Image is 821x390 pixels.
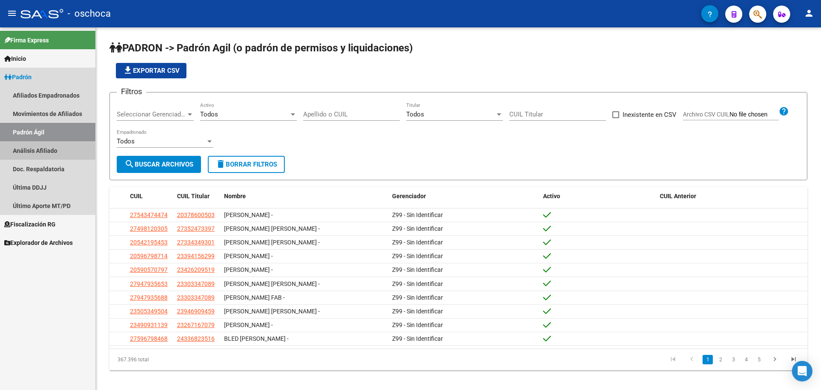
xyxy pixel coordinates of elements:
a: go to next page [767,355,783,364]
span: Inicio [4,54,26,63]
span: 27543474474 [130,211,168,218]
span: [PERSON_NAME] - [224,322,273,328]
datatable-header-cell: CUIL Anterior [656,187,807,205]
mat-icon: file_download [123,65,133,75]
span: CUIL [130,193,143,199]
span: 20596798714 [130,253,168,259]
span: 27498120305 [130,225,168,232]
span: CUIL Anterior [660,193,696,199]
a: 2 [715,355,726,364]
span: Z99 - Sin Identificar [392,308,443,315]
span: Gerenciador [392,193,426,199]
span: Seleccionar Gerenciador [117,110,186,118]
span: [PERSON_NAME] - [224,266,273,273]
span: 23426209519 [177,266,215,273]
button: Buscar Archivos [117,156,201,173]
a: go to previous page [684,355,700,364]
input: Archivo CSV CUIL [729,111,779,119]
datatable-header-cell: Activo [540,187,656,205]
span: Fiscalización RG [4,220,56,229]
li: page 4 [740,352,753,367]
span: Exportar CSV [123,67,180,74]
li: page 3 [727,352,740,367]
button: Borrar Filtros [208,156,285,173]
span: Z99 - Sin Identificar [392,266,443,273]
span: Z99 - Sin Identificar [392,225,443,232]
span: 23303347089 [177,280,215,287]
span: 27947935653 [130,280,168,287]
span: [PERSON_NAME] - [224,253,273,259]
span: - oschoca [68,4,111,23]
span: 23267167079 [177,322,215,328]
span: Z99 - Sin Identificar [392,253,443,259]
span: [PERSON_NAME] [PERSON_NAME] - [224,225,320,232]
span: Activo [543,193,560,199]
span: Z99 - Sin Identificar [392,280,443,287]
span: 27596798468 [130,335,168,342]
span: Z99 - Sin Identificar [392,239,443,246]
span: 20590570797 [130,266,168,273]
div: Open Intercom Messenger [792,361,812,381]
span: Z99 - Sin Identificar [392,322,443,328]
a: 1 [703,355,713,364]
span: Archivo CSV CUIL [683,111,729,118]
span: Todos [200,110,218,118]
span: 23946909459 [177,308,215,315]
span: 23303347089 [177,294,215,301]
li: page 5 [753,352,765,367]
a: go to last page [786,355,802,364]
span: Padrón [4,72,32,82]
span: Todos [117,137,135,145]
a: go to first page [665,355,681,364]
span: [PERSON_NAME] FAB - [224,294,285,301]
span: 23505349504 [130,308,168,315]
span: Z99 - Sin Identificar [392,294,443,301]
mat-icon: person [804,8,814,18]
mat-icon: help [779,106,789,116]
span: Todos [406,110,424,118]
span: 20378600503 [177,211,215,218]
datatable-header-cell: Nombre [221,187,389,205]
span: 27947935688 [130,294,168,301]
span: Inexistente en CSV [623,110,676,120]
span: 27352473397 [177,225,215,232]
span: Buscar Archivos [124,161,193,168]
datatable-header-cell: Gerenciador [389,187,540,205]
span: [PERSON_NAME] [PERSON_NAME] - [224,239,320,246]
button: Exportar CSV [116,63,186,78]
span: BLED [PERSON_NAME] - [224,335,289,342]
div: 367.396 total [109,349,248,370]
span: PADRON -> Padrón Agil (o padrón de permisos y liquidaciones) [109,42,413,54]
a: 3 [728,355,738,364]
span: [PERSON_NAME] [PERSON_NAME] - [224,280,320,287]
datatable-header-cell: CUIL [127,187,174,205]
span: Borrar Filtros [216,161,277,168]
span: [PERSON_NAME] [PERSON_NAME] - [224,308,320,315]
span: Z99 - Sin Identificar [392,211,443,218]
li: page 1 [701,352,714,367]
span: 23394156299 [177,253,215,259]
mat-icon: delete [216,159,226,169]
span: CUIL Titular [177,193,210,199]
datatable-header-cell: CUIL Titular [174,187,221,205]
span: Nombre [224,193,246,199]
span: Firma Express [4,36,49,45]
span: 24336823516 [177,335,215,342]
a: 4 [741,355,751,364]
span: Explorador de Archivos [4,238,73,247]
span: Z99 - Sin Identificar [392,335,443,342]
span: [PERSON_NAME] - [224,211,273,218]
mat-icon: menu [7,8,17,18]
span: 20542195453 [130,239,168,246]
span: 27334349301 [177,239,215,246]
span: 23490931139 [130,322,168,328]
h3: Filtros [117,86,146,98]
mat-icon: search [124,159,135,169]
li: page 2 [714,352,727,367]
a: 5 [754,355,764,364]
